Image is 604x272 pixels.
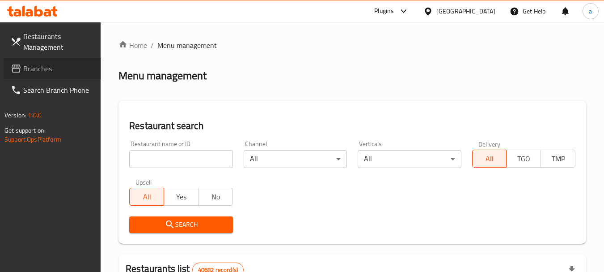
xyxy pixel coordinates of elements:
label: Delivery [478,141,501,147]
a: Branches [4,58,101,79]
label: Upsell [135,179,152,185]
span: Menu management [157,40,217,51]
input: Search for restaurant name or ID.. [129,150,232,168]
span: Get support on: [4,125,46,136]
span: All [476,152,503,165]
button: TMP [541,150,575,168]
span: Yes [168,190,195,203]
span: Version: [4,109,26,121]
a: Home [118,40,147,51]
button: TGO [506,150,541,168]
li: / [151,40,154,51]
a: Restaurants Management [4,26,101,58]
span: All [133,190,161,203]
span: Restaurants Management [23,31,94,52]
button: All [472,150,507,168]
button: Yes [164,188,199,206]
span: Search [136,219,225,230]
div: All [358,150,461,168]
span: Branches [23,63,94,74]
span: Search Branch Phone [23,85,94,95]
a: Support.OpsPlatform [4,134,61,145]
h2: Menu management [118,69,207,83]
span: No [202,190,229,203]
div: All [244,150,347,168]
span: a [589,6,592,16]
h2: Restaurant search [129,119,575,133]
div: [GEOGRAPHIC_DATA] [436,6,495,16]
span: 1.0.0 [28,109,42,121]
div: Plugins [374,6,394,17]
span: TMP [545,152,572,165]
nav: breadcrumb [118,40,586,51]
a: Search Branch Phone [4,79,101,101]
span: TGO [510,152,537,165]
button: No [198,188,233,206]
button: Search [129,216,232,233]
button: All [129,188,164,206]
